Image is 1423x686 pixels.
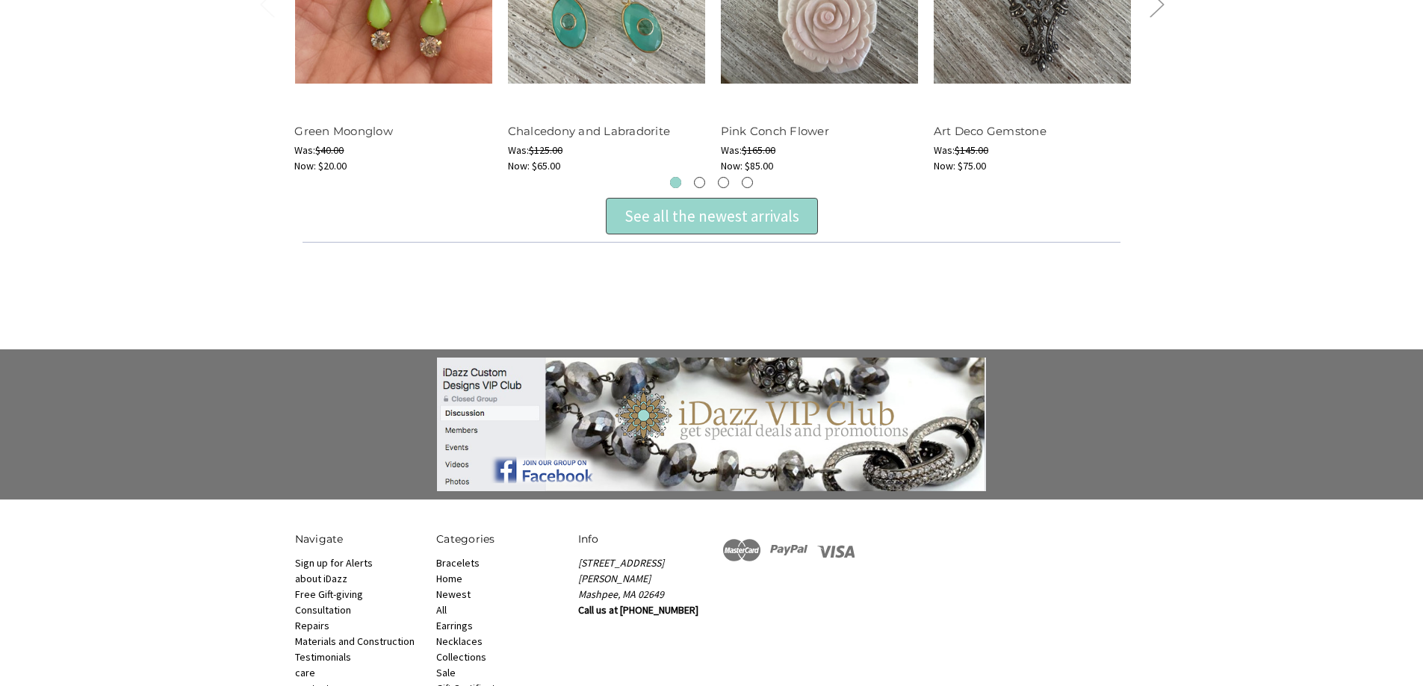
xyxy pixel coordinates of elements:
span: $165.00 [742,143,775,157]
div: Was: [934,143,1131,158]
button: 3 of 3 [718,177,729,188]
a: Sale [436,666,456,679]
span: $125.00 [529,143,562,157]
img: banner-large.jpg [437,358,986,491]
a: about iDazz [295,572,347,585]
a: Home [436,572,462,585]
strong: Call us at [PHONE_NUMBER] [578,603,698,617]
a: Necklaces [436,634,483,648]
a: Repairs [295,619,329,632]
span: Now: [934,159,955,172]
h5: Categories [436,531,562,547]
a: Collections [436,650,486,664]
a: care [295,666,315,679]
span: $75.00 [958,159,986,172]
span: $85.00 [745,159,773,172]
a: Testimonials [295,650,351,664]
a: Free Gift-giving Consultation [295,587,363,617]
a: Art Deco Gemstone [934,124,1047,138]
a: Pink Conch Flower [721,124,829,138]
div: See all the newest arrivals [606,198,818,235]
a: Earrings [436,619,473,632]
div: See all the newest arrivals [624,205,799,228]
span: $40.00 [316,143,344,157]
div: Was: [721,143,918,158]
span: $65.00 [532,159,560,172]
a: Newest [436,587,471,601]
span: $145.00 [955,143,988,157]
h5: Info [578,531,704,547]
button: 1 of 3 [670,177,681,188]
h5: Navigate [295,531,421,547]
div: Was: [508,143,705,158]
a: Green Moonglow [295,124,394,138]
button: 4 of 3 [742,177,753,188]
span: Now: [295,159,317,172]
a: Sign up for Alerts [295,556,373,570]
span: $20.00 [319,159,347,172]
button: 2 of 3 [694,177,705,188]
a: Materials and Construction [295,634,415,648]
a: Chalcedony and Labradorite [508,124,671,138]
div: Was: [295,143,492,158]
span: Now: [721,159,742,172]
a: All [436,603,447,617]
span: Now: [508,159,530,172]
address: [STREET_ADDRESS][PERSON_NAME] Mashpee, MA 02649 [578,555,704,602]
a: Join the group! [264,358,1160,491]
a: Bracelets [436,556,480,570]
